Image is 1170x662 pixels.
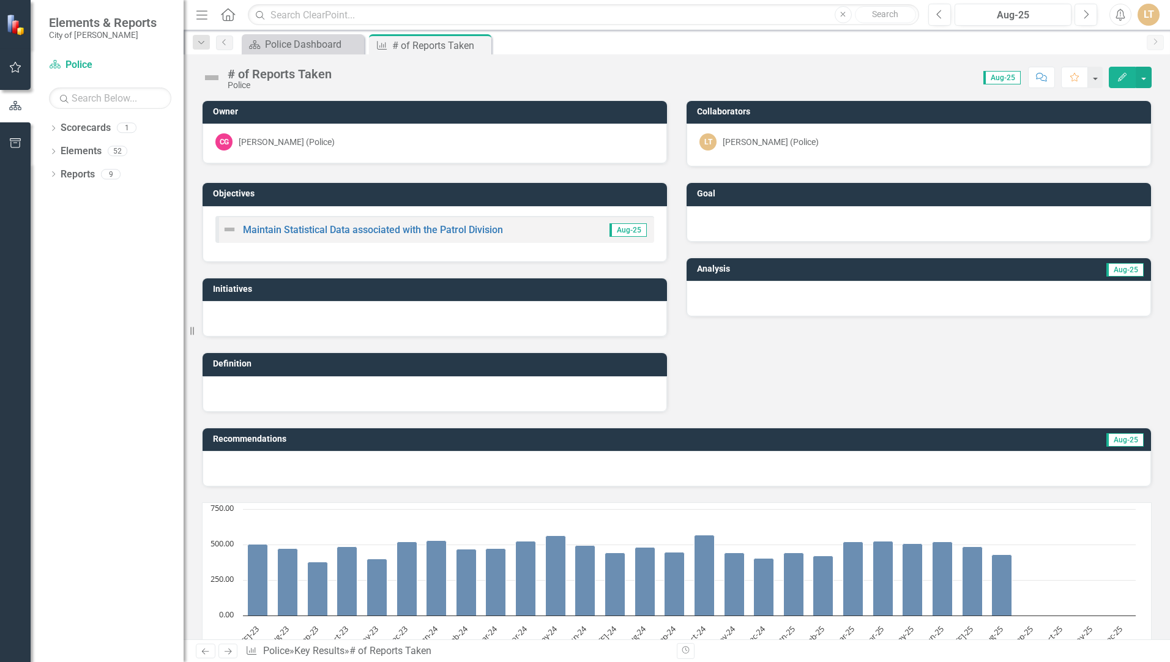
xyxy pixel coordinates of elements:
a: Police [49,58,171,72]
h3: Definition [213,359,661,368]
img: Not Defined [222,222,237,237]
input: Search Below... [49,87,171,109]
text: May-25 [890,623,916,650]
text: Jun-24 [564,623,589,648]
text: Aug-25 [980,623,1005,649]
path: Mar-24, 472. Actual. [486,548,506,616]
text: Sep-24 [653,623,679,649]
span: Aug-25 [983,71,1021,84]
text: Sep-25 [1010,623,1035,649]
path: Mar-25, 521. Actual. [843,541,863,616]
a: Maintain Statistical Data associated with the Patrol Division [243,224,503,236]
text: Nov-23 [354,623,380,649]
text: 250.00 [211,573,234,584]
input: Search ClearPoint... [248,4,919,26]
button: Aug-25 [955,4,1071,26]
path: Aug-23, 472. Actual. [278,548,298,616]
path: Jul-23, 501. Actual. [248,544,268,616]
text: Sep-23 [296,623,321,649]
div: # of Reports Taken [349,645,431,656]
div: 9 [101,169,121,179]
a: Key Results [294,645,345,656]
a: Police [263,645,289,656]
path: Aug-24, 481. Actual. [635,547,655,616]
path: Dec-23, 518. Actual. [397,541,417,616]
path: Jun-25, 519. Actual. [933,541,953,616]
path: Oct-24, 565. Actual. [695,535,715,616]
a: Reports [61,168,95,182]
text: Dec-25 [1099,623,1124,649]
path: Nov-24, 441. Actual. [725,552,745,616]
path: May-24, 564. Actual. [546,535,566,616]
text: Mar-25 [830,623,856,649]
button: LT [1138,4,1160,26]
path: Sep-23, 378. Actual. [308,562,328,616]
h3: Collaborators [697,107,1145,116]
path: Oct-23, 483. Actual. [337,546,357,616]
div: # of Reports Taken [228,67,332,81]
path: Apr-24, 523. Actual. [516,541,536,616]
h3: Analysis [697,264,904,273]
a: Elements [61,144,102,158]
span: Search [872,9,898,19]
text: Jun-25 [921,623,945,648]
text: Jan-24 [415,623,440,647]
a: Police Dashboard [245,37,361,52]
path: May-25, 506. Actual. [903,543,923,616]
a: Scorecards [61,121,111,135]
text: Mar-24 [474,623,500,649]
button: Search [855,6,916,23]
path: Jul-24, 443. Actual. [605,552,625,616]
path: Nov-23, 398. Actual. [367,559,387,616]
span: Elements & Reports [49,15,157,30]
text: Oct-23 [326,623,351,648]
text: Dec-24 [742,623,768,649]
text: Apr-25 [862,623,886,648]
text: 750.00 [211,502,234,513]
span: Aug-25 [1106,263,1144,277]
path: Dec-24, 405. Actual. [754,558,774,616]
path: Sep-24, 448. Actual. [665,552,685,616]
div: Aug-25 [959,8,1067,23]
text: May-24 [532,623,559,650]
path: Jan-24, 530. Actual. [427,540,447,616]
h3: Owner [213,107,661,116]
div: LT [699,133,717,151]
span: Aug-25 [1106,433,1144,447]
img: ClearPoint Strategy [6,13,28,35]
path: Jul-25, 484. Actual. [963,546,983,616]
path: Aug-25, 429. Actual. [992,554,1012,616]
path: Apr-25, 525. Actual. [873,541,893,616]
div: # of Reports Taken [392,38,488,53]
div: [PERSON_NAME] (Police) [723,136,819,148]
text: Oct-24 [683,623,708,648]
div: Police [228,81,332,90]
text: Feb-25 [802,623,827,649]
text: Aug-23 [266,623,291,649]
small: City of [PERSON_NAME] [49,30,157,40]
text: Feb-24 [444,623,470,649]
div: [PERSON_NAME] (Police) [239,136,335,148]
text: 0.00 [219,609,234,620]
text: Oct-25 [1040,623,1065,648]
text: Nov-25 [1068,623,1094,649]
div: CG [215,133,233,151]
h3: Goal [697,189,1145,198]
path: Feb-25, 421. Actual. [813,556,833,616]
text: Nov-24 [712,623,738,649]
h3: Objectives [213,189,661,198]
path: Jun-24, 494. Actual. [575,545,595,616]
h3: Recommendations [213,434,824,444]
text: Dec-23 [385,623,410,649]
span: Aug-25 [609,223,647,237]
div: Police Dashboard [265,37,361,52]
div: » » [245,644,668,658]
text: Aug-24 [622,623,648,649]
h3: Initiatives [213,285,661,294]
path: Feb-24, 467. Actual. [456,549,477,616]
text: Apr-24 [504,623,529,648]
text: 500.00 [211,538,234,549]
div: 52 [108,146,127,157]
img: Not Defined [202,68,222,87]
